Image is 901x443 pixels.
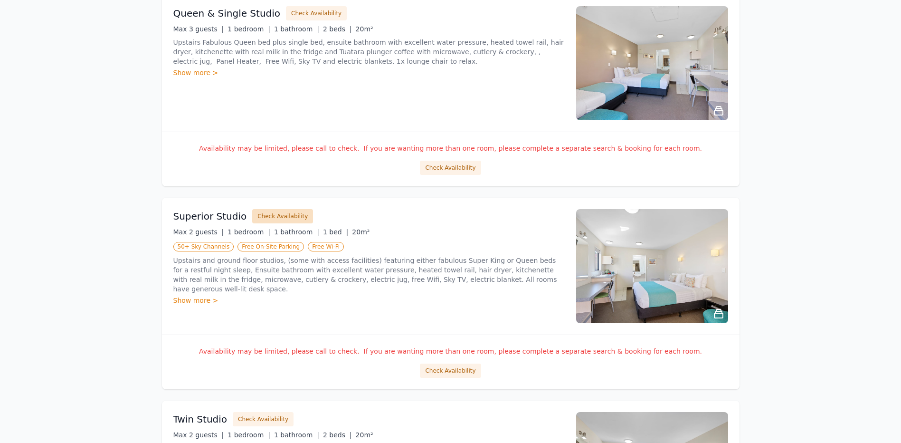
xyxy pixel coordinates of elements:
[356,431,373,439] span: 20m²
[173,347,728,356] p: Availability may be limited, please call to check. If you are wanting more than one room, please ...
[228,25,270,33] span: 1 bedroom |
[228,228,270,236] span: 1 bedroom |
[173,68,565,77] div: Show more >
[228,431,270,439] span: 1 bedroom |
[173,228,224,236] span: Max 2 guests |
[323,228,348,236] span: 1 bed |
[173,296,565,305] div: Show more >
[173,38,565,66] p: Upstairs Fabulous Queen bed plus single bed, ensuite bathroom with excellent water pressure, heat...
[173,210,247,223] h3: Superior Studio
[323,431,352,439] span: 2 beds |
[173,256,565,294] p: Upstairs and ground floor studios, (some with access facilities) featuring either fabulous Super ...
[173,7,281,20] h3: Queen & Single Studio
[420,161,481,175] button: Check Availability
[323,25,352,33] span: 2 beds |
[274,228,319,236] span: 1 bathroom |
[308,242,344,251] span: Free Wi-Fi
[274,25,319,33] span: 1 bathroom |
[420,364,481,378] button: Check Availability
[173,25,224,33] span: Max 3 guests |
[356,25,373,33] span: 20m²
[173,413,228,426] h3: Twin Studio
[173,144,728,153] p: Availability may be limited, please call to check. If you are wanting more than one room, please ...
[252,209,313,223] button: Check Availability
[173,431,224,439] span: Max 2 guests |
[274,431,319,439] span: 1 bathroom |
[233,412,294,426] button: Check Availability
[173,242,234,251] span: 50+ Sky Channels
[286,6,347,20] button: Check Availability
[352,228,370,236] span: 20m²
[237,242,304,251] span: Free On-Site Parking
